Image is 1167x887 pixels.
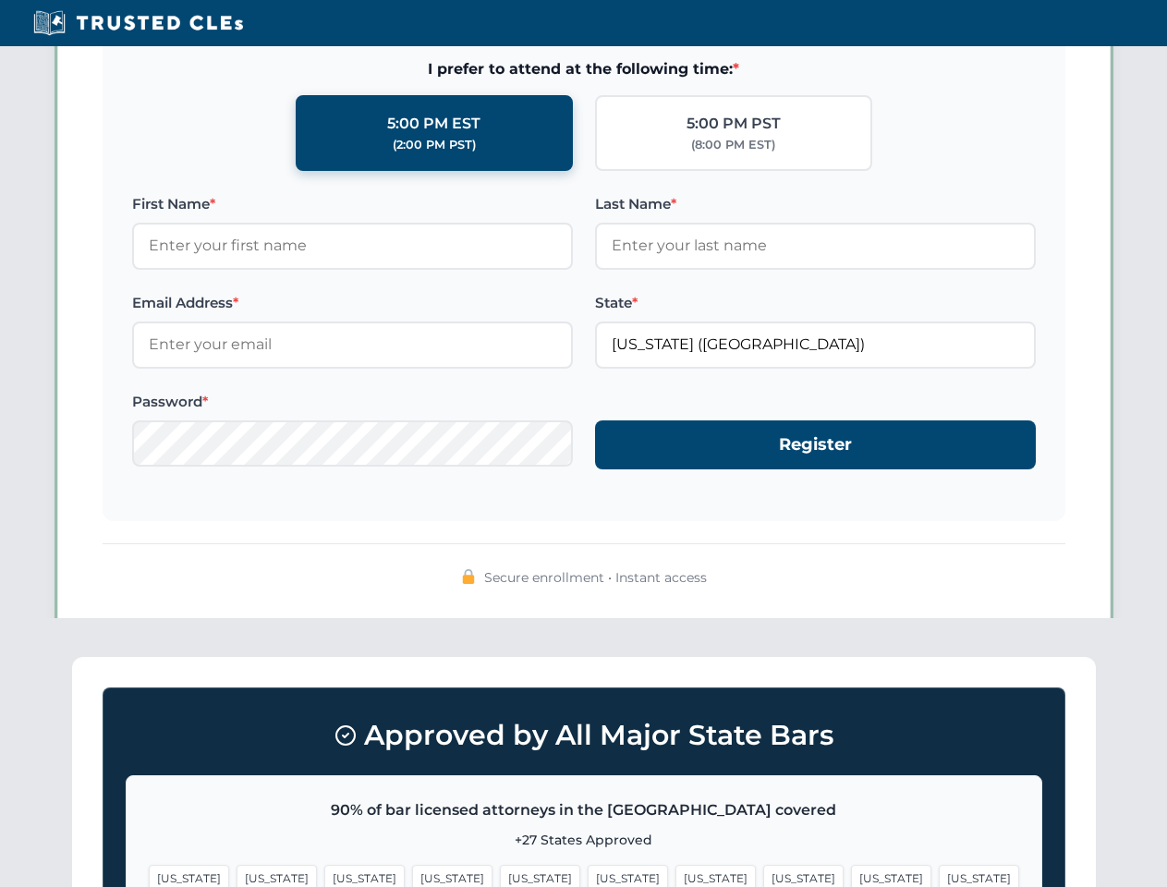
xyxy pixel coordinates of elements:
[149,830,1019,850] p: +27 States Approved
[132,322,573,368] input: Enter your email
[28,9,249,37] img: Trusted CLEs
[132,391,573,413] label: Password
[393,136,476,154] div: (2:00 PM PST)
[595,292,1036,314] label: State
[691,136,775,154] div: (8:00 PM EST)
[149,798,1019,822] p: 90% of bar licensed attorneys in the [GEOGRAPHIC_DATA] covered
[595,420,1036,469] button: Register
[687,112,781,136] div: 5:00 PM PST
[595,193,1036,215] label: Last Name
[132,292,573,314] label: Email Address
[461,569,476,584] img: 🔒
[484,567,707,588] span: Secure enrollment • Instant access
[387,112,480,136] div: 5:00 PM EST
[132,193,573,215] label: First Name
[132,223,573,269] input: Enter your first name
[595,322,1036,368] input: Florida (FL)
[126,711,1042,760] h3: Approved by All Major State Bars
[132,57,1036,81] span: I prefer to attend at the following time:
[595,223,1036,269] input: Enter your last name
